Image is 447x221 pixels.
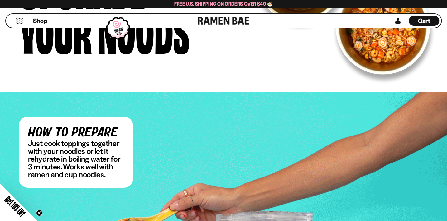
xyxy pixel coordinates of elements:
[15,18,24,24] button: Mobile Menu Trigger
[409,14,439,28] a: Cart
[98,8,190,52] div: Noods
[28,126,124,140] h5: how to prepare
[174,1,273,7] span: Free U.S. Shipping on Orders over $40 🍜
[418,17,430,25] span: Cart
[28,140,124,178] p: Just cook toppings together with your noodles or let it rehydrate in boiling water for 3 minutes....
[36,210,42,216] button: Close teaser
[20,8,92,52] div: Your
[3,194,27,218] span: Get 10% Off
[33,16,47,26] a: Shop
[33,17,47,25] span: Shop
